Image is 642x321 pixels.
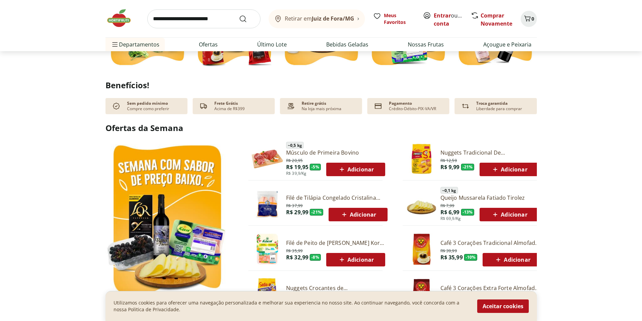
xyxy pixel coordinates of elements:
p: Compre como preferir [127,106,169,111]
img: truck [198,101,209,111]
span: 0 [531,15,534,22]
button: Retirar emJuiz de Fora/MG [269,9,365,28]
span: R$ 9,99 [440,163,460,171]
span: Departamentos [111,36,159,53]
button: Aceitar cookies [477,299,529,313]
span: - 5 % [310,164,321,170]
img: Principal [405,188,438,220]
a: Açougue e Peixaria [483,40,531,49]
span: ~ 0,1 kg [440,187,458,194]
img: Filé de Tilápia Congelado Cristalina 400g [251,188,283,220]
button: Adicionar [480,208,539,221]
p: Liberdade para comprar [476,106,522,111]
a: Entrar [434,12,451,19]
a: Meus Favoritos [373,12,415,26]
p: Pagamento [389,101,412,106]
button: Adicionar [326,253,385,266]
p: Retire grátis [302,101,326,106]
span: Retirar em [285,15,354,22]
button: Adicionar [483,253,542,266]
span: R$ 39,99 [440,247,457,254]
a: Ofertas [199,40,218,49]
span: Adicionar [338,256,374,264]
span: Meus Favoritos [384,12,415,26]
span: R$ 20,95 [286,157,303,163]
img: Café Três Corações Tradicional Almofada 500g [405,233,438,265]
span: Adicionar [491,211,527,219]
p: Frete Grátis [214,101,238,106]
span: Adicionar [338,165,374,173]
span: ~ 0,5 kg [286,142,304,149]
img: Filé de Peito de Frango Congelado Korin 600g [251,233,283,265]
img: Músculo de Primeira Bovino [251,143,283,175]
span: R$ 32,99 [286,254,308,261]
a: Comprar Novamente [481,12,512,27]
span: - 8 % [310,254,321,261]
span: R$ 35,99 [440,254,463,261]
span: R$ 69,9/Kg [440,216,461,221]
p: Troca garantida [476,101,508,106]
span: R$ 19,95 [286,163,308,171]
p: Acima de R$399 [214,106,245,111]
span: - 21 % [461,164,475,170]
img: Ver todos [105,139,228,303]
span: R$ 35,99 [286,247,303,254]
a: Filé de Tilápia Congelado Cristalina 400g [286,194,388,201]
p: Crédito-Débito-PIX-VA/VR [389,106,436,111]
button: Adicionar [480,163,539,176]
a: Café 3 Corações Extra Forte Almofada 500g [440,284,542,292]
span: R$ 6,99 [440,208,460,216]
span: - 21 % [310,209,323,216]
a: Bebidas Geladas [326,40,368,49]
span: R$ 39,9/Kg [286,171,307,176]
a: Criar conta [434,12,471,27]
button: Adicionar [329,208,388,221]
span: Adicionar [491,165,527,173]
button: Adicionar [326,163,385,176]
img: Café Três Corações Extra Forte Almofada 500g [405,278,438,311]
h2: Ofertas da Semana [105,122,537,134]
span: R$ 29,99 [286,208,308,216]
input: search [147,9,261,28]
a: Músculo de Primeira Bovino [286,149,385,156]
span: ou [434,11,464,28]
img: Nuggets Crocantes de Frango Sadia 300g [251,278,283,311]
img: payment [285,101,296,111]
span: - 10 % [464,254,478,261]
a: Nuggets Crocantes de [PERSON_NAME] 300g [286,284,385,292]
span: R$ 37,99 [286,202,303,208]
p: Na loja mais próxima [302,106,341,111]
p: Utilizamos cookies para oferecer uma navegação personalizada e melhorar sua experiencia no nosso ... [114,299,469,313]
img: Devolução [460,101,471,111]
span: R$ 12,59 [440,157,457,163]
a: Último Lote [257,40,287,49]
p: Sem pedido mínimo [127,101,168,106]
span: Adicionar [494,256,530,264]
img: check [111,101,122,111]
span: - 13 % [461,209,475,216]
button: Menu [111,36,119,53]
h2: Benefícios! [105,81,537,90]
a: Filé de Peito de [PERSON_NAME] Korin 600g [286,239,385,247]
a: Nossas Frutas [408,40,444,49]
img: card [373,101,384,111]
b: Juiz de Fora/MG [312,15,354,22]
button: Carrinho [521,11,537,27]
span: R$ 7,99 [440,202,455,208]
img: Hortifruti [105,8,139,28]
a: Nuggets Tradicional De [PERSON_NAME] - 300G [440,149,539,156]
span: Adicionar [340,211,376,219]
button: Submit Search [239,15,255,23]
a: Café 3 Corações Tradicional Almofada 500g [440,239,542,247]
a: Queijo Mussarela Fatiado Tirolez [440,194,539,201]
